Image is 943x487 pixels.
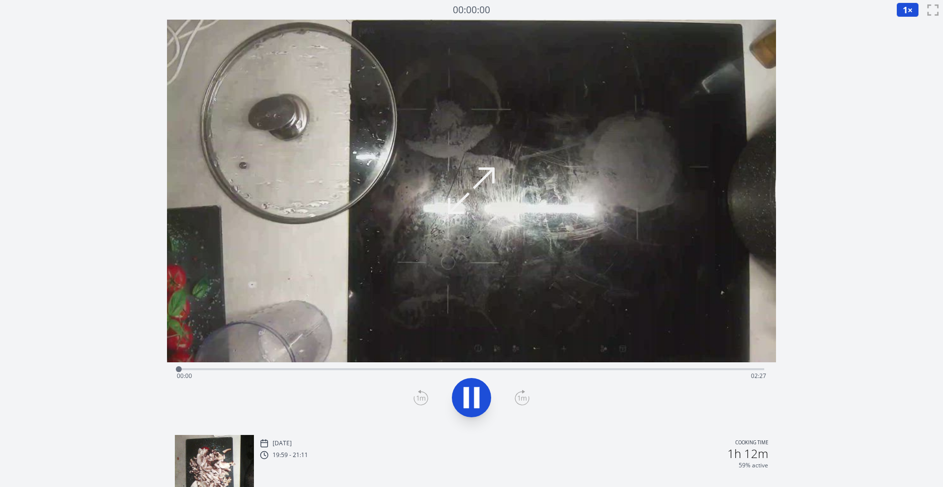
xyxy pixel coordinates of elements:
p: 59% active [739,461,768,469]
button: 1× [896,2,919,17]
p: Cooking time [735,439,768,448]
a: 00:00:00 [453,3,490,17]
p: [DATE] [273,439,292,447]
p: 19:59 - 21:11 [273,451,308,459]
span: 02:27 [751,372,766,380]
h2: 1h 12m [727,448,768,460]
span: 1 [903,4,908,16]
